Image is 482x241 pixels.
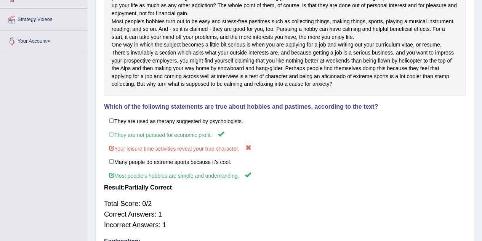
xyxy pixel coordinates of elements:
[104,155,466,169] label: Many people do extreme sports because it's cool.
[104,127,466,141] label: They are not pursued for economic profit.
[104,114,466,128] label: They are used as therapy suggested by psychologists.
[0,31,87,50] a: Your Account
[104,184,466,191] h4: Result:
[104,168,466,182] label: Most people's hobbies are simple and undemanding.
[0,9,87,28] a: Strategy Videos
[104,103,466,110] h4: Which of the following statements are true about hobbies and pastimes, according to the text?
[104,194,466,234] div: Total Score: 0/2 Correct Answers: 1 Incorrect Answers: 1
[104,141,466,155] label: Your leisure time activities reveal your true character.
